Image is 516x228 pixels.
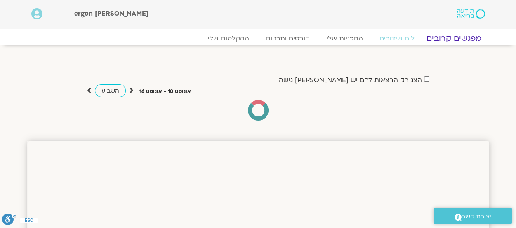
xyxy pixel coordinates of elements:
[31,34,485,43] nav: Menu
[318,34,371,43] a: התכניות שלי
[139,87,191,96] p: אוגוסט 10 - אוגוסט 16
[462,211,491,222] span: יצירת קשר
[95,84,126,97] a: השבוע
[434,208,512,224] a: יצירת קשר
[279,76,422,84] label: הצג רק הרצאות להם יש [PERSON_NAME] גישה
[101,87,119,95] span: השבוע
[200,34,257,43] a: ההקלטות שלי
[371,34,423,43] a: לוח שידורים
[416,33,491,43] a: מפגשים קרובים
[257,34,318,43] a: קורסים ותכניות
[74,9,148,18] span: [PERSON_NAME] ergon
